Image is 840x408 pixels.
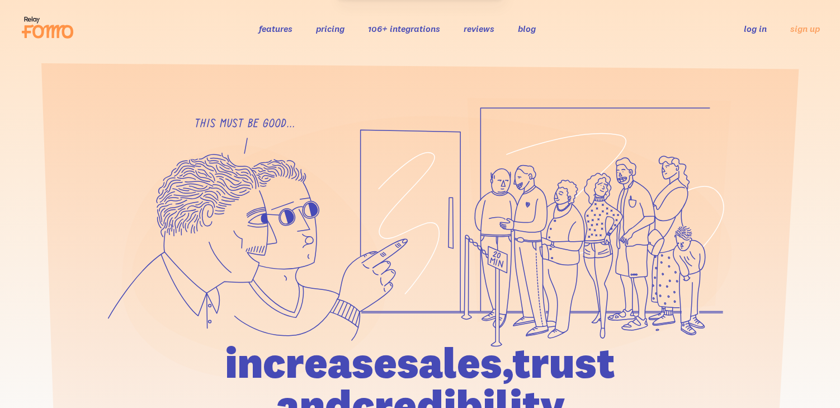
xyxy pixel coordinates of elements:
[744,23,767,34] a: log in
[464,23,494,34] a: reviews
[368,23,440,34] a: 106+ integrations
[790,23,820,35] a: sign up
[259,23,292,34] a: features
[316,23,345,34] a: pricing
[518,23,536,34] a: blog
